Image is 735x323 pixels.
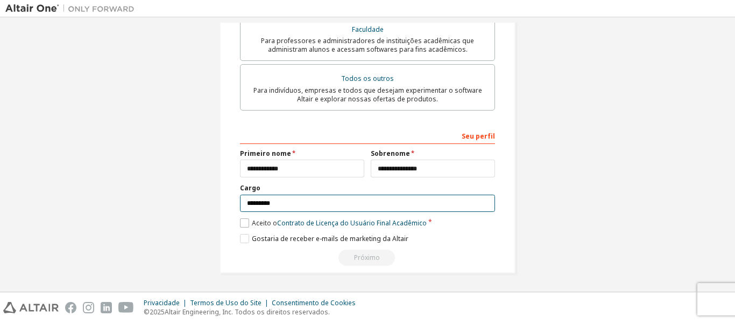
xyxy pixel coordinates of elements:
[150,307,165,317] font: 2025
[371,149,410,158] font: Sobrenome
[240,250,495,266] div: Read and acccept EULA to continue
[352,25,384,34] font: Faculdade
[83,302,94,313] img: instagram.svg
[240,149,291,158] font: Primeiro nome
[252,234,408,243] font: Gostaria de receber e-mails de marketing da Altair
[252,218,277,228] font: Aceito o
[144,298,180,307] font: Privacidade
[144,307,150,317] font: ©
[341,74,394,83] font: Todos os outros
[240,183,260,193] font: Cargo
[462,132,495,141] font: Seu perfil
[65,302,76,313] img: facebook.svg
[190,298,262,307] font: Termos de Uso do Site
[272,298,356,307] font: Consentimento de Cookies
[5,3,140,14] img: Altair Um
[118,302,134,313] img: youtube.svg
[165,307,330,317] font: Altair Engineering, Inc. Todos os direitos reservados.
[253,86,482,104] font: Para indivíduos, empresas e todos que desejam experimentar o software Altair e explorar nossas of...
[101,302,112,313] img: linkedin.svg
[261,36,474,54] font: Para professores e administradores de instituições acadêmicas que administram alunos e acessam so...
[277,218,391,228] font: Contrato de Licença do Usuário Final
[392,218,427,228] font: Acadêmico
[3,302,59,313] img: altair_logo.svg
